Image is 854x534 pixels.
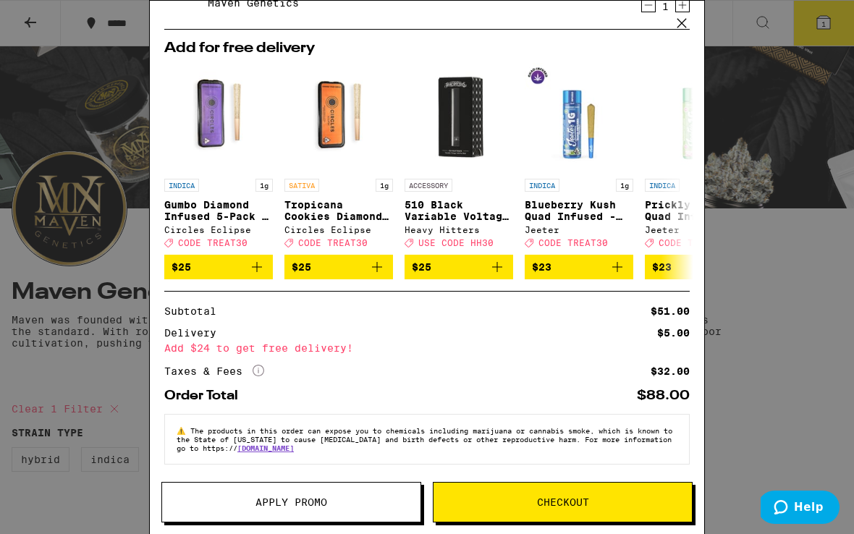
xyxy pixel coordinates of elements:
span: USE CODE HH30 [418,238,494,247]
span: $25 [412,261,431,273]
a: Open page for Blueberry Kush Quad Infused - 1g from Jeeter [525,63,633,255]
span: CODE TREAT30 [538,238,608,247]
div: Add $24 to get free delivery! [164,343,690,353]
h2: Add for free delivery [164,41,690,56]
button: Add to bag [525,255,633,279]
p: INDICA [525,179,559,192]
span: CODE TREAT30 [298,238,368,247]
div: Heavy Hitters [405,225,513,234]
a: Open page for 510 Black Variable Voltage Battery & Charger from Heavy Hitters [405,63,513,255]
a: [DOMAIN_NAME] [237,444,294,452]
p: 1g [376,179,393,192]
button: Apply Promo [161,482,421,522]
a: Open page for Gumbo Diamond Infused 5-Pack - 3.5g from Circles Eclipse [164,63,273,255]
p: Gumbo Diamond Infused 5-Pack - 3.5g [164,199,273,222]
div: Taxes & Fees [164,365,264,378]
span: $23 [652,261,672,273]
iframe: Opens a widget where you can find more information [761,491,840,527]
p: Prickly Pear Quad Infused - 1g [645,199,753,222]
a: Open page for Tropicana Cookies Diamond Infused 5-Pack - 3.5g from Circles Eclipse [284,63,393,255]
div: $32.00 [651,366,690,376]
div: Jeeter [645,225,753,234]
img: Heavy Hitters - 510 Black Variable Voltage Battery & Charger [405,63,513,171]
span: CODE TREAT30 [178,238,248,247]
div: Jeeter [525,225,633,234]
p: ACCESSORY [405,179,452,192]
img: Circles Eclipse - Tropicana Cookies Diamond Infused 5-Pack - 3.5g [284,63,393,171]
span: $25 [292,261,311,273]
img: Jeeter - Prickly Pear Quad Infused - 1g [645,63,753,171]
div: 1 [656,1,675,12]
span: ⚠️ [177,426,190,435]
button: Add to bag [405,255,513,279]
p: Tropicana Cookies Diamond Infused 5-Pack - 3.5g [284,199,393,222]
div: $88.00 [637,389,690,402]
button: Add to bag [284,255,393,279]
p: 510 Black Variable Voltage Battery & Charger [405,199,513,222]
img: Circles Eclipse - Gumbo Diamond Infused 5-Pack - 3.5g [164,63,273,171]
div: Subtotal [164,306,227,316]
div: $5.00 [657,328,690,338]
div: Order Total [164,389,248,402]
span: $25 [172,261,191,273]
p: 1g [616,179,633,192]
button: Add to bag [645,255,753,279]
div: Circles Eclipse [164,225,273,234]
p: INDICA [645,179,680,192]
div: Circles Eclipse [284,225,393,234]
a: Open page for Prickly Pear Quad Infused - 1g from Jeeter [645,63,753,255]
span: CODE TREAT30 [659,238,728,247]
div: Delivery [164,328,227,338]
p: SATIVA [284,179,319,192]
span: Checkout [537,497,589,507]
img: Jeeter - Blueberry Kush Quad Infused - 1g [525,63,633,171]
p: 1g [255,179,273,192]
div: $51.00 [651,306,690,316]
button: Add to bag [164,255,273,279]
span: $23 [532,261,551,273]
button: Checkout [433,482,693,522]
p: Blueberry Kush Quad Infused - 1g [525,199,633,222]
span: The products in this order can expose you to chemicals including marijuana or cannabis smoke, whi... [177,426,672,452]
span: Apply Promo [255,497,327,507]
